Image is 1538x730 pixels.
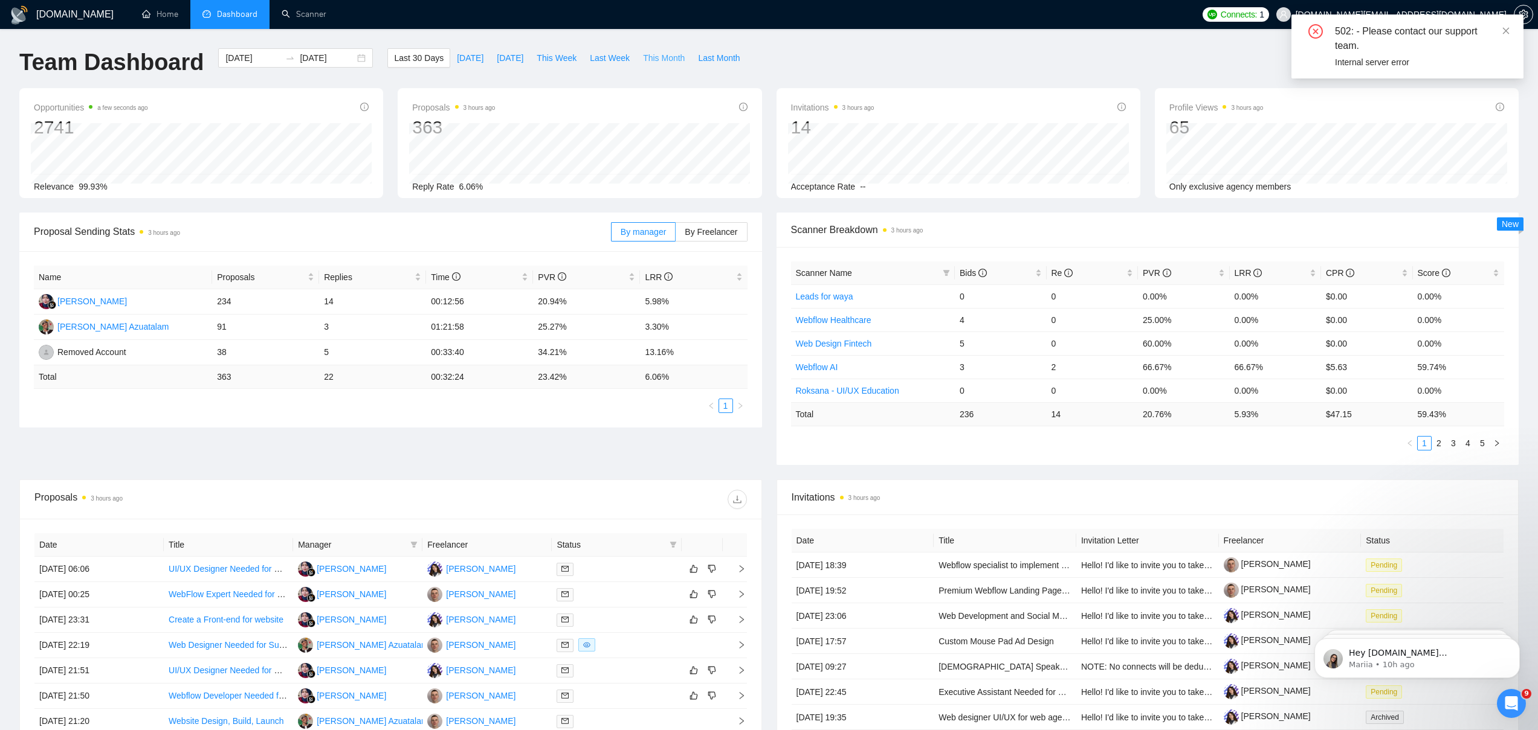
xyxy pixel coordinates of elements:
li: 2 [1432,436,1446,450]
td: 60.00% [1138,331,1230,355]
a: RH[PERSON_NAME] [298,614,386,624]
a: [PERSON_NAME] [1224,711,1311,721]
p: Message from Mariia, sent 10h ago [53,46,208,57]
span: close-circle [1308,24,1323,39]
span: This Month [643,51,685,65]
td: 0 [955,379,1047,402]
span: By manager [621,227,666,237]
a: IZ[PERSON_NAME] [427,589,515,598]
td: 25.00% [1138,308,1230,331]
a: Pending [1366,585,1407,595]
li: 4 [1461,436,1475,450]
td: 5 [955,331,1047,355]
li: Previous Page [704,399,719,413]
div: [PERSON_NAME] [317,613,386,626]
iframe: Intercom live chat [1497,689,1526,718]
td: 0 [1047,284,1139,308]
td: $5.63 [1321,355,1413,379]
img: gigradar-bm.png [307,594,315,602]
span: dislike [708,615,716,624]
img: RA [298,714,313,729]
span: like [690,665,698,675]
span: Connects: [1221,8,1257,21]
td: 14 [319,289,426,315]
div: [PERSON_NAME] [446,613,515,626]
span: Relevance [34,182,74,191]
a: RH[PERSON_NAME] [298,589,386,598]
a: 1 [1418,437,1431,450]
td: 0.00% [1230,308,1322,331]
a: WebFlow Expert Needed for Layout Corrections [169,589,348,599]
span: Reply Rate [412,182,454,191]
a: Webflow specialist to implement small changes to existing design [939,560,1183,570]
a: 3 [1447,437,1460,450]
a: R[PERSON_NAME] [427,614,515,624]
a: Web designer UI/UX for web agency and startup [939,712,1120,722]
span: Pending [1366,609,1402,623]
span: Time [431,272,460,282]
a: 1 [719,399,732,412]
img: c1TvrDEnT2cRyVJWuaGrBp4vblnH3gAhIHj-0WWF6XgB1-1I-LIFv2h85ylRMVt1qP [1224,659,1239,674]
th: Replies [319,266,426,289]
td: 20.94% [533,289,640,315]
span: filter [943,269,950,277]
span: PVR [1143,268,1171,278]
button: dislike [705,587,719,601]
td: 23.42 % [533,365,640,389]
span: Scanner Breakdown [791,222,1505,237]
td: $0.00 [1321,331,1413,355]
span: right [737,402,744,409]
span: Dashboard [217,9,257,19]
td: 0.00% [1230,284,1322,308]
a: Pending [1366,560,1407,569]
a: UI/UX Designer Needed for Construction Company Website [169,564,393,574]
span: CPR [1326,268,1354,278]
span: left [708,402,715,409]
div: Internal server error [1335,56,1509,69]
td: 91 [212,315,319,340]
a: RA[PERSON_NAME] Azuatalam [39,321,169,331]
td: 0.00% [1413,308,1505,331]
span: swap-right [285,53,295,63]
a: 4 [1461,437,1475,450]
td: 0.00% [1230,379,1322,402]
td: 0.00% [1138,379,1230,402]
div: 502: - Please contact our support team. [1335,24,1509,53]
td: $0.00 [1321,379,1413,402]
span: like [690,564,698,574]
td: 5.98% [640,289,747,315]
span: mail [561,641,569,648]
span: info-circle [360,103,369,111]
img: c1TvrDEnT2cRyVJWuaGrBp4vblnH3gAhIHj-0WWF6XgB1-1I-LIFv2h85ylRMVt1qP [1224,709,1239,725]
span: Last 30 Days [394,51,444,65]
span: dislike [708,691,716,700]
button: This Week [530,48,583,68]
td: 5 [319,340,426,365]
a: Webflow Healthcare [796,315,871,325]
td: $0.00 [1321,308,1413,331]
td: Total [34,365,212,389]
a: RA[PERSON_NAME] Azuatalam [298,716,428,725]
td: 0 [1047,379,1139,402]
span: mail [561,717,569,725]
td: 0 [1047,331,1139,355]
img: Profile image for Mariia [27,36,47,56]
time: 3 hours ago [464,104,496,111]
img: RH [298,562,313,577]
div: 2741 [34,116,148,139]
div: [PERSON_NAME] [317,689,386,702]
a: Web Development and Social Media Management Expert Needed [939,611,1186,621]
td: 0.00% [1413,379,1505,402]
td: 66.67% [1138,355,1230,379]
td: 4 [955,308,1047,331]
span: Invitations [791,100,874,115]
span: Proposal Sending Stats [34,224,611,239]
img: upwork-logo.png [1207,10,1217,19]
div: [PERSON_NAME] [57,295,127,308]
div: [PERSON_NAME] [446,562,515,575]
span: Proposals [412,100,495,115]
span: 1 [1259,8,1264,21]
span: Pending [1366,584,1402,597]
div: message notification from Mariia, 10h ago. Hey zholob.design@gmail.com, Looks like your Upwork ag... [18,25,224,65]
span: mail [561,692,569,699]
